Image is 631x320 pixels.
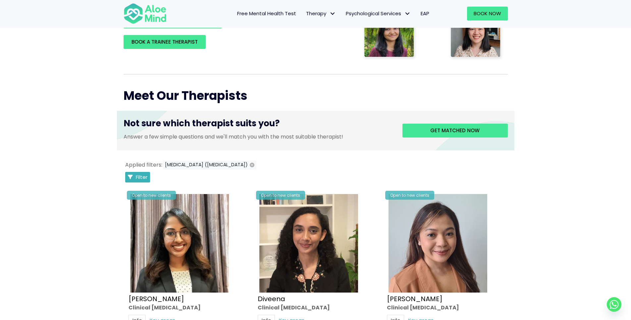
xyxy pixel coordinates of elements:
[124,87,247,104] span: Meet Our Therapists
[232,7,301,20] a: Free Mental Health Test
[341,7,416,20] a: Psychological ServicesPsychological Services: submenu
[421,10,429,17] span: EAP
[130,194,229,293] img: croped-Anita_Profile-photo-300×300
[346,10,411,17] span: Psychological Services
[258,294,285,303] a: Diveena
[467,7,508,20] a: Book Now
[124,35,206,49] a: BOOK A TRAINEE THERAPIST
[124,3,167,24] img: Aloe mind Logo
[237,10,296,17] span: Free Mental Health Test
[430,127,480,134] span: Get matched now
[256,191,305,200] div: Open to new clients
[402,124,508,138] a: Get matched now
[328,9,338,19] span: Therapy: submenu
[416,7,434,20] a: EAP
[389,194,487,293] img: Hanna Clinical Psychologist
[387,294,443,303] a: [PERSON_NAME]
[163,160,256,170] button: [MEDICAL_DATA] ([MEDICAL_DATA])
[474,10,501,17] span: Book Now
[259,194,358,293] img: IMG_1660 – Diveena Nair
[175,7,434,20] nav: Menu
[129,304,244,311] div: Clinical [MEDICAL_DATA]
[301,7,341,20] a: TherapyTherapy: submenu
[124,133,393,140] p: Answer a few simple questions and we'll match you with the most suitable therapist!
[403,9,412,19] span: Psychological Services: submenu
[136,174,147,180] span: Filter
[125,172,150,182] button: Filter Listings
[387,304,503,311] div: Clinical [MEDICAL_DATA]
[385,191,434,200] div: Open to new clients
[125,161,162,169] span: Applied filters:
[607,297,621,312] a: Whatsapp
[306,10,336,17] span: Therapy
[258,304,374,311] div: Clinical [MEDICAL_DATA]
[131,38,198,45] span: BOOK A TRAINEE THERAPIST
[127,191,176,200] div: Open to new clients
[124,117,393,133] h3: Not sure which therapist suits you?
[129,294,184,303] a: [PERSON_NAME]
